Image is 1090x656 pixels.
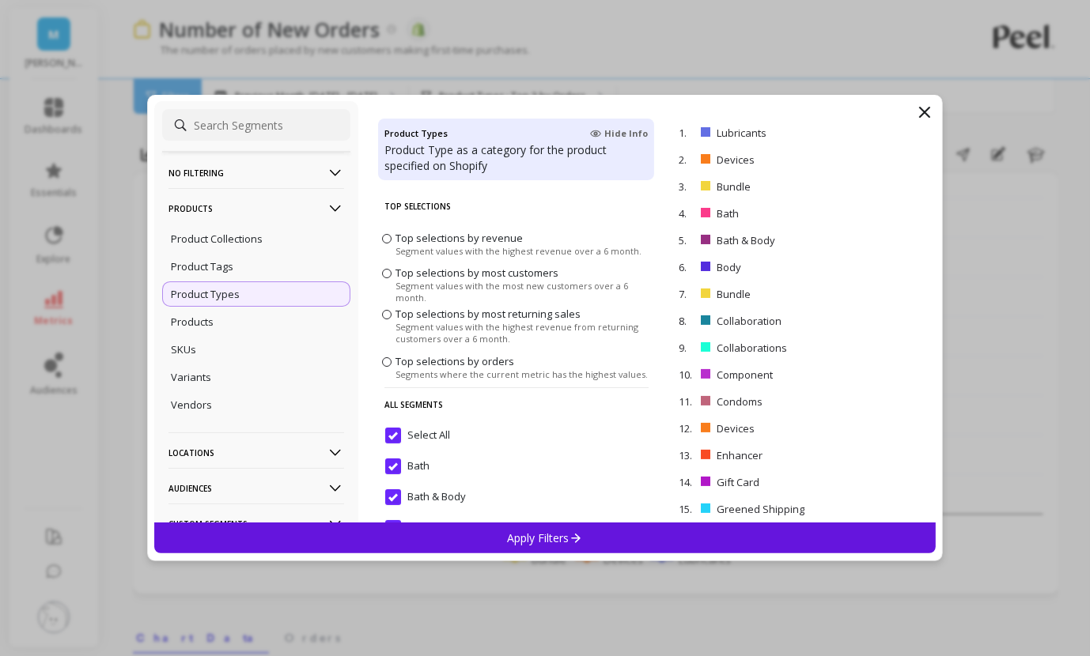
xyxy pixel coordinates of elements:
p: All Segments [384,387,649,421]
p: Products [168,188,344,228]
span: Body [385,520,432,536]
p: 3. [679,179,694,194]
p: Product Collections [171,232,263,246]
p: Devices [717,421,840,435]
p: Product Types [171,287,240,301]
p: 4. [679,206,694,221]
p: Bundle [717,179,838,194]
span: Bath & Body [385,489,466,505]
p: Product Type as a category for the product specified on Shopify [384,142,648,174]
p: Component [717,368,849,382]
p: 13. [679,448,694,462]
span: Top selections by most returning sales [396,307,581,321]
p: Body [717,260,833,274]
p: Greened Shipping [717,502,865,516]
p: 1. [679,126,694,140]
span: Top selections by revenue [396,231,523,245]
span: Segment values with the highest revenue over a 6 month. [396,245,642,257]
p: Apply Filters [508,530,583,545]
p: No filtering [168,153,344,193]
p: 2. [679,153,694,167]
p: 6. [679,260,694,274]
p: SKUs [171,342,196,356]
p: Lubricants [717,126,846,140]
p: 15. [679,502,694,516]
span: Hide Info [590,127,648,140]
p: Vendors [171,398,212,412]
p: Bath [717,206,832,221]
h4: Product Types [384,125,448,142]
p: 14. [679,475,694,489]
p: Top Selections [384,190,649,223]
span: Select All [385,428,450,443]
p: 5. [679,233,694,247]
span: Bath [385,458,430,474]
p: Audiences [168,468,344,508]
p: 9. [679,341,694,355]
span: Segment values with the most new customers over a 6 month. [396,280,651,303]
p: 7. [679,287,694,301]
p: Products [171,315,214,329]
span: Segment values with the highest revenue from returning customers over a 6 month. [396,321,651,345]
p: 8. [679,314,694,328]
p: 10. [679,368,694,382]
p: Enhancer [717,448,844,462]
p: Variants [171,370,211,384]
p: Custom Segments [168,503,344,544]
p: Locations [168,432,344,473]
p: Product Tags [171,259,233,273]
p: Collaborations [717,341,856,355]
p: Bath & Body [717,233,850,247]
span: Top selections by orders [396,354,514,368]
input: Search Segments [162,109,350,141]
p: Collaboration [717,314,853,328]
p: 12. [679,421,694,435]
p: 11. [679,394,694,409]
span: Top selections by most customers [396,266,558,280]
p: Bundle [717,287,838,301]
p: Gift Card [717,475,842,489]
p: Devices [717,153,840,167]
p: Condoms [717,394,844,409]
span: Segments where the current metric has the highest values. [396,368,648,380]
